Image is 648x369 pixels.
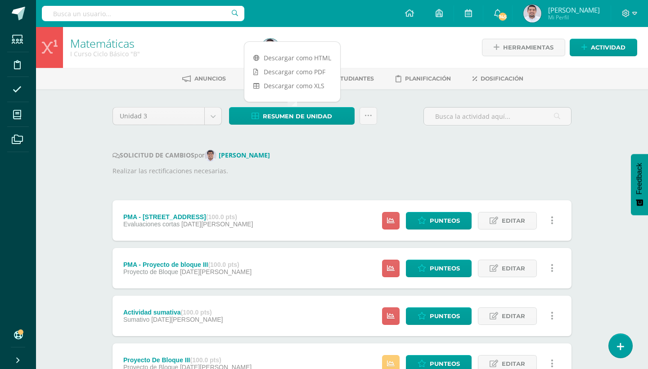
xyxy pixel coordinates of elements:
div: PMA - Proyecto de bloque III [123,261,252,268]
span: Planificación [405,75,451,82]
span: Sumativo [123,316,149,323]
span: Editar [502,308,525,324]
strong: (100.0 pts) [190,356,221,364]
span: Proyecto de Bloque [123,268,178,275]
span: Unidad 3 [120,108,198,125]
a: Descargar como HTML [244,51,340,65]
img: 704bf62b5f4888b8706c21623bdacf21.png [205,150,216,162]
span: [DATE][PERSON_NAME] [181,220,253,228]
span: Actividad [591,39,625,56]
a: Descargar como XLS [244,79,340,93]
input: Busca la actividad aquí... [424,108,571,125]
a: [PERSON_NAME] [205,151,274,159]
span: 745 [498,12,508,22]
button: Feedback - Mostrar encuesta [631,154,648,215]
a: Actividad [570,39,637,56]
span: Punteos [430,260,460,277]
span: Herramientas [503,39,553,56]
div: PMA - [STREET_ADDRESS] [123,213,253,220]
span: Feedback [635,163,643,194]
span: Anuncios [194,75,226,82]
strong: (100.0 pts) [206,213,237,220]
a: Punteos [406,212,472,229]
p: Realizar las rectificaciones necesarias. [112,166,571,176]
a: Descargar como PDF [244,65,340,79]
a: Punteos [406,260,472,277]
div: Actividad sumativa [123,309,223,316]
div: I Curso Ciclo Básico 'B' [70,49,251,58]
img: 128a2339fae2614ebf483c496f84f6fa.png [523,4,541,22]
span: Mi Perfil [548,13,600,21]
span: Evaluaciones cortas [123,220,180,228]
a: Anuncios [182,72,226,86]
span: Resumen de unidad [263,108,332,125]
span: [DATE][PERSON_NAME] [180,268,252,275]
span: [DATE][PERSON_NAME] [151,316,223,323]
strong: (100.0 pts) [181,309,212,316]
span: Punteos [430,212,460,229]
a: Herramientas [482,39,565,56]
a: Matemáticas [70,36,135,51]
a: Punteos [406,307,472,325]
input: Busca un usuario... [42,6,244,21]
a: Dosificación [472,72,523,86]
span: Editar [502,260,525,277]
a: Unidad 3 [113,108,221,125]
div: Proyecto De Bloque III [123,356,252,364]
img: 128a2339fae2614ebf483c496f84f6fa.png [261,39,279,57]
span: Dosificación [481,75,523,82]
strong: SOLICITUD DE CAMBIOS [112,151,194,159]
span: Punteos [430,308,460,324]
a: Estudiantes [320,72,374,86]
span: [PERSON_NAME] [548,5,600,14]
strong: (100.0 pts) [208,261,239,268]
span: Estudiantes [333,75,374,82]
h1: Matemáticas [70,37,251,49]
strong: [PERSON_NAME] [219,151,270,159]
span: Editar [502,212,525,229]
a: Resumen de unidad [229,107,355,125]
a: Planificación [396,72,451,86]
div: por [112,150,571,162]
